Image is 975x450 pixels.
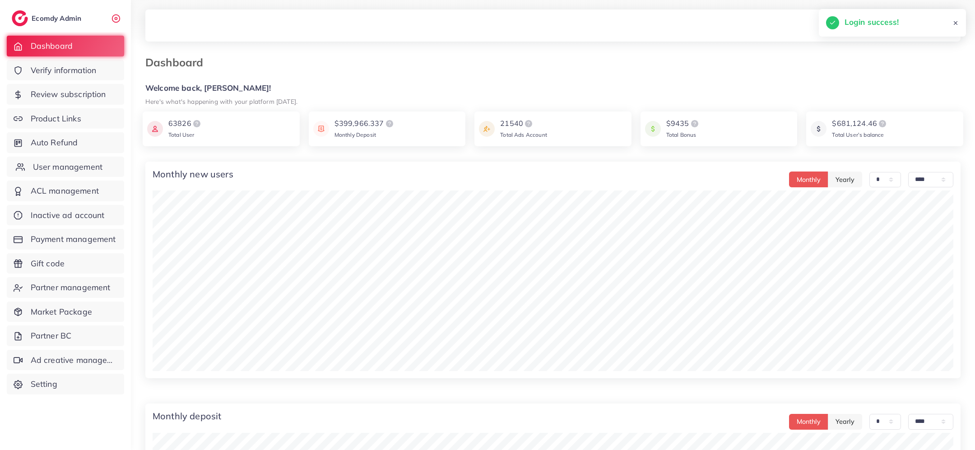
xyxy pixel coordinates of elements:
[7,181,124,201] a: ACL management
[153,411,221,422] h4: Monthly deposit
[334,131,376,138] span: Monthly Deposit
[313,118,329,139] img: icon payment
[7,205,124,226] a: Inactive ad account
[523,118,534,129] img: logo
[7,36,124,56] a: Dashboard
[334,118,395,129] div: $399,966.337
[31,233,116,245] span: Payment management
[147,118,163,139] img: icon payment
[500,131,547,138] span: Total Ads Account
[31,185,99,197] span: ACL management
[31,65,97,76] span: Verify information
[168,131,195,138] span: Total User
[828,414,862,430] button: Yearly
[33,161,102,173] span: User management
[31,354,117,366] span: Ad creative management
[31,258,65,269] span: Gift code
[7,229,124,250] a: Payment management
[31,40,73,52] span: Dashboard
[384,118,395,129] img: logo
[645,118,661,139] img: icon payment
[7,302,124,322] a: Market Package
[12,10,84,26] a: logoEcomdy Admin
[191,118,202,129] img: logo
[31,88,106,100] span: Review subscription
[689,118,700,129] img: logo
[7,157,124,177] a: User management
[31,330,72,342] span: Partner BC
[7,108,124,129] a: Product Links
[7,325,124,346] a: Partner BC
[666,118,700,129] div: $9435
[7,374,124,394] a: Setting
[31,137,78,148] span: Auto Refund
[479,118,495,139] img: icon payment
[845,16,899,28] h5: Login success!
[31,282,111,293] span: Partner management
[31,113,81,125] span: Product Links
[666,131,696,138] span: Total Bonus
[7,350,124,371] a: Ad creative management
[145,97,297,105] small: Here's what's happening with your platform [DATE].
[168,118,202,129] div: 63826
[31,378,57,390] span: Setting
[7,253,124,274] a: Gift code
[7,60,124,81] a: Verify information
[31,306,92,318] span: Market Package
[832,118,888,129] div: $681,124.46
[7,277,124,298] a: Partner management
[877,118,888,129] img: logo
[789,414,828,430] button: Monthly
[811,118,826,139] img: icon payment
[32,14,84,23] h2: Ecomdy Admin
[153,169,233,180] h4: Monthly new users
[31,209,105,221] span: Inactive ad account
[145,84,961,93] h5: Welcome back, [PERSON_NAME]!
[7,84,124,105] a: Review subscription
[145,56,210,69] h3: Dashboard
[7,132,124,153] a: Auto Refund
[789,172,828,187] button: Monthly
[500,118,547,129] div: 21540
[828,172,862,187] button: Yearly
[832,131,884,138] span: Total User’s balance
[12,10,28,26] img: logo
